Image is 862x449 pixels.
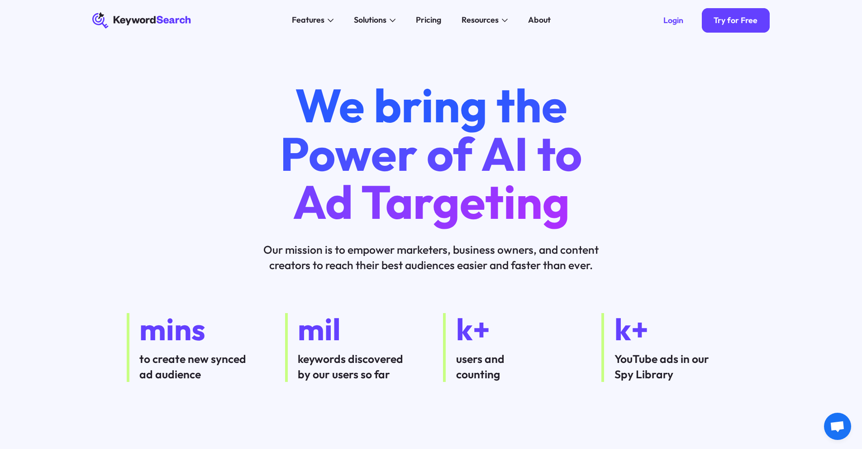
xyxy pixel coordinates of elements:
[139,313,261,345] div: mins
[702,8,770,33] a: Try for Free
[614,313,736,345] div: k+
[824,413,851,440] div: Open chat
[410,12,448,29] a: Pricing
[614,351,736,381] div: YouTube ads in our Spy Library
[462,14,499,26] div: Resources
[456,351,577,381] div: users and counting
[354,14,386,26] div: Solutions
[292,14,324,26] div: Features
[416,14,441,26] div: Pricing
[714,15,757,25] div: Try for Free
[663,15,683,25] div: Login
[280,76,582,231] span: We bring the Power of AI to Ad Targeting
[522,12,557,29] a: About
[298,313,419,345] div: mil
[298,351,419,381] div: keywords discovered by our users so far
[248,242,614,272] p: Our mission is to empower marketers, business owners, and content creators to reach their best au...
[528,14,551,26] div: About
[139,351,261,381] div: to create new synced ad audience
[456,313,577,345] div: k+
[651,8,695,33] a: Login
